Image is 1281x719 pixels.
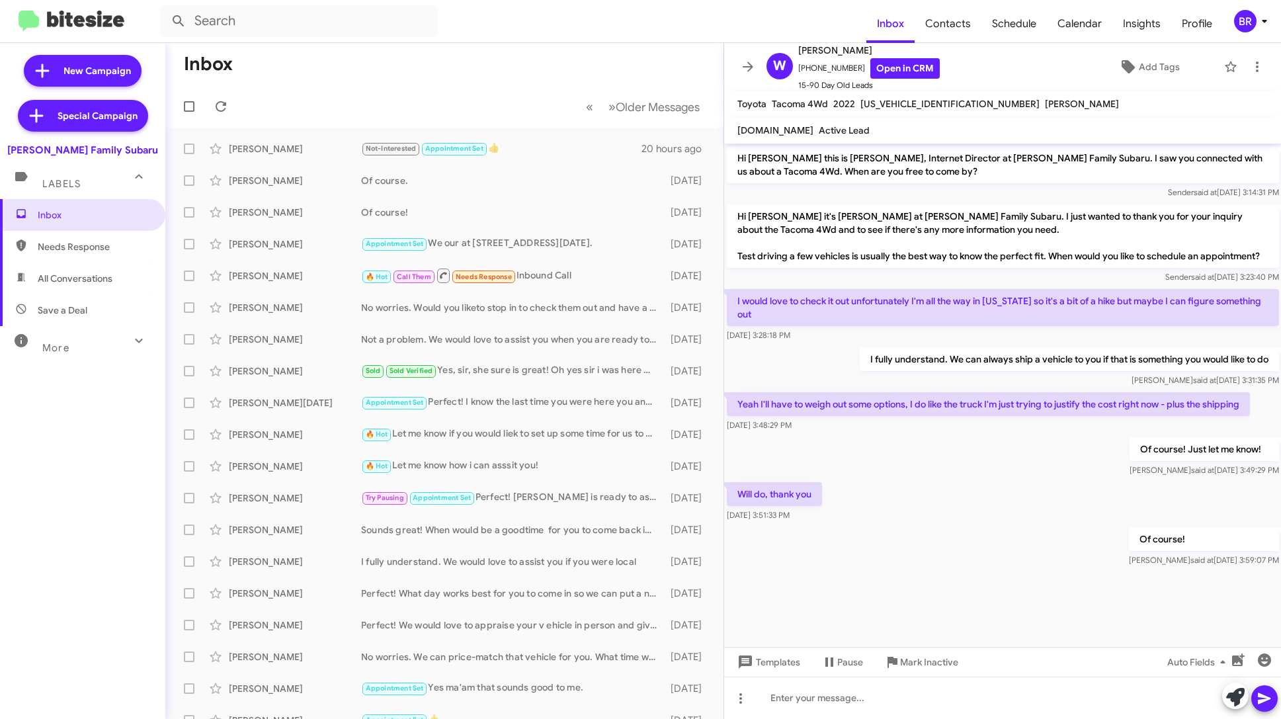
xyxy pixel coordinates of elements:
[413,493,471,502] span: Appointment Set
[229,491,361,505] div: [PERSON_NAME]
[229,142,361,155] div: [PERSON_NAME]
[361,236,663,251] div: We our at [STREET_ADDRESS][DATE].
[361,363,663,378] div: Yes, sir, she sure is great! Oh yes sir i was here when it was happening. We had our IT director ...
[229,237,361,251] div: [PERSON_NAME]
[663,523,712,536] div: [DATE]
[727,510,790,520] span: [DATE] 3:51:33 PM
[361,267,663,284] div: Inbound Call
[727,204,1279,268] p: Hi [PERSON_NAME] it's [PERSON_NAME] at [PERSON_NAME] Family Subaru. I just wanted to thank you fo...
[1045,98,1119,110] span: [PERSON_NAME]
[38,208,150,222] span: Inbox
[366,144,417,153] span: Not-Interested
[663,206,712,219] div: [DATE]
[361,587,663,600] div: Perfect! What day works best for you to come in so we can put a number on it.
[361,555,663,568] div: I fully understand. We would love to assist you if you were local
[366,398,424,407] span: Appointment Set
[58,109,138,122] span: Special Campaign
[229,618,361,632] div: [PERSON_NAME]
[366,493,404,502] span: Try Pausing
[663,460,712,473] div: [DATE]
[1157,650,1241,674] button: Auto Fields
[1131,375,1278,385] span: [PERSON_NAME] [DATE] 3:31:35 PM
[663,174,712,187] div: [DATE]
[390,366,433,375] span: Sold Verified
[735,650,800,674] span: Templates
[1223,10,1266,32] button: BR
[397,273,431,281] span: Call Them
[663,364,712,378] div: [DATE]
[663,237,712,251] div: [DATE]
[229,650,361,663] div: [PERSON_NAME]
[1047,5,1112,43] a: Calendar
[229,523,361,536] div: [PERSON_NAME]
[727,289,1279,326] p: I would love to check it out unfortunately I'm all the way in [US_STATE] so it's a bit of a hike ...
[727,146,1279,183] p: Hi [PERSON_NAME] this is [PERSON_NAME], Internet Director at [PERSON_NAME] Family Subaru. I saw y...
[866,5,915,43] a: Inbox
[727,392,1250,416] p: Yeah I'll have to weigh out some options, I do like the truck I'm just trying to justify the cost...
[1139,55,1180,79] span: Add Tags
[361,458,663,474] div: Let me know how i can asssit you!
[578,93,601,120] button: Previous
[663,555,712,568] div: [DATE]
[361,333,663,346] div: Not a problem. We would love to assist you when you are ready to check them out again!
[837,650,863,674] span: Pause
[663,587,712,600] div: [DATE]
[727,330,790,340] span: [DATE] 3:28:18 PM
[361,141,641,156] div: 👍
[663,301,712,314] div: [DATE]
[900,650,958,674] span: Mark Inactive
[361,681,663,696] div: Yes ma'am that sounds good to me.
[616,100,700,114] span: Older Messages
[229,174,361,187] div: [PERSON_NAME]
[229,460,361,473] div: [PERSON_NAME]
[1167,187,1278,197] span: Sender [DATE] 3:14:31 PM
[361,523,663,536] div: Sounds great! When would be a goodtime for you to come back in? Since I know we did not get to di...
[579,93,708,120] nav: Page navigation example
[361,206,663,219] div: Of course!
[860,98,1040,110] span: [US_VEHICLE_IDENTIFICATION_NUMBER]
[1165,272,1278,282] span: Sender [DATE] 3:23:40 PM
[361,618,663,632] div: Perfect! We would love to appraise your v ehicle in person and give you a great offer to buy or t...
[874,650,969,674] button: Mark Inactive
[229,269,361,282] div: [PERSON_NAME]
[870,58,940,79] a: Open in CRM
[663,396,712,409] div: [DATE]
[18,100,148,132] a: Special Campaign
[727,420,792,430] span: [DATE] 3:48:29 PM
[1167,650,1231,674] span: Auto Fields
[366,239,424,248] span: Appointment Set
[1190,555,1213,565] span: said at
[737,98,766,110] span: Toyota
[229,301,361,314] div: [PERSON_NAME]
[663,650,712,663] div: [DATE]
[1112,5,1171,43] a: Insights
[366,430,388,439] span: 🔥 Hot
[608,99,616,115] span: »
[1190,465,1214,475] span: said at
[42,342,69,354] span: More
[425,144,483,153] span: Appointment Set
[24,55,142,87] a: New Campaign
[361,427,663,442] div: Let me know if you would liek to set up some time for us to appraise your vehicle.
[229,396,361,409] div: [PERSON_NAME][DATE]
[773,56,786,77] span: W
[366,273,388,281] span: 🔥 Hot
[1129,437,1278,461] p: Of course! Just let me know!
[229,364,361,378] div: [PERSON_NAME]
[366,366,381,375] span: Sold
[229,587,361,600] div: [PERSON_NAME]
[798,42,940,58] span: [PERSON_NAME]
[915,5,981,43] a: Contacts
[38,240,150,253] span: Needs Response
[456,273,512,281] span: Needs Response
[1234,10,1257,32] div: BR
[1190,272,1214,282] span: said at
[229,333,361,346] div: [PERSON_NAME]
[1192,375,1216,385] span: said at
[798,58,940,79] span: [PHONE_NUMBER]
[1171,5,1223,43] a: Profile
[641,142,713,155] div: 20 hours ago
[366,684,424,693] span: Appointment Set
[1129,465,1278,475] span: [PERSON_NAME] [DATE] 3:49:29 PM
